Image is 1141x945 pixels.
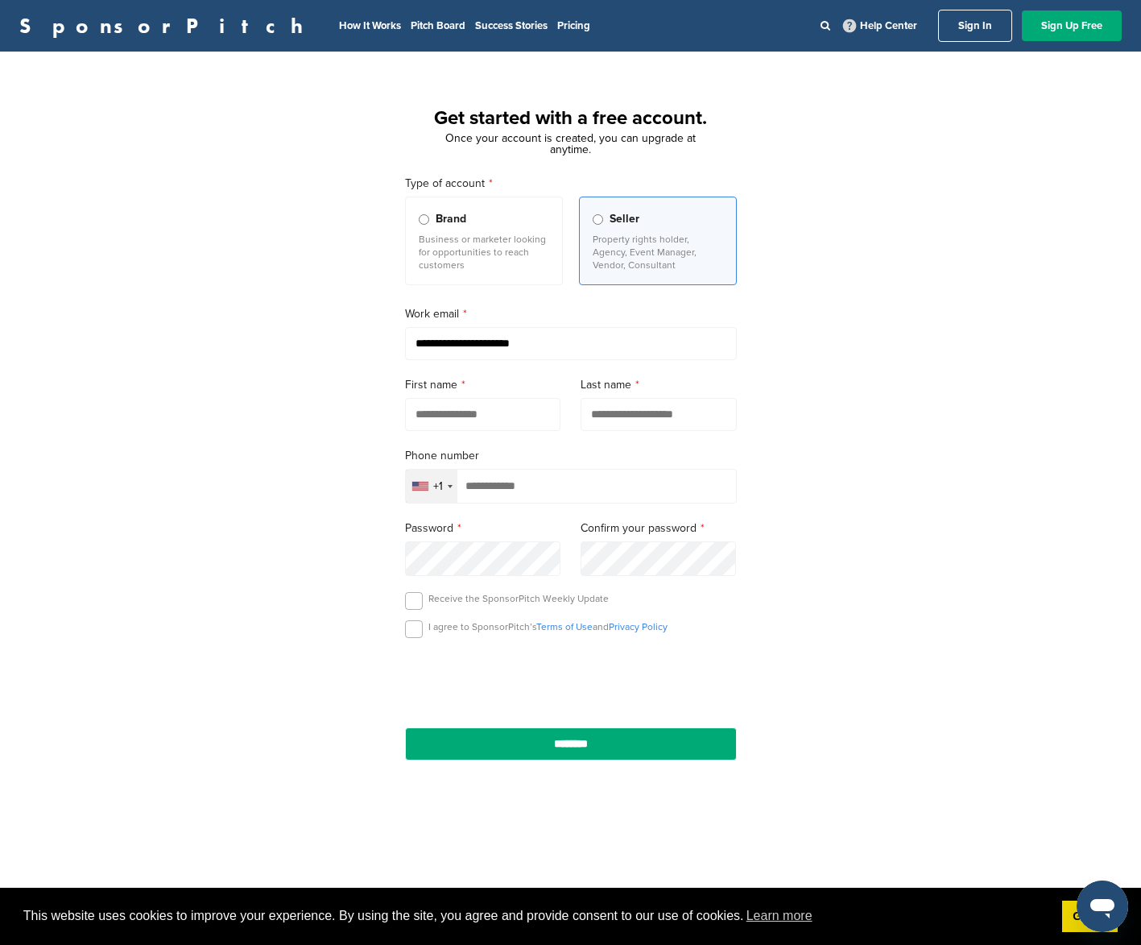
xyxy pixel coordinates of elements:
[840,16,920,35] a: Help Center
[411,19,465,32] a: Pitch Board
[609,621,668,632] a: Privacy Policy
[479,657,663,704] iframe: reCAPTCHA
[1062,901,1118,933] a: dismiss cookie message
[1022,10,1122,41] a: Sign Up Free
[405,305,737,323] label: Work email
[23,904,1049,928] span: This website uses cookies to improve your experience. By using the site, you agree and provide co...
[428,620,668,633] p: I agree to SponsorPitch’s and
[419,214,429,225] input: Brand Business or marketer looking for opportunities to reach customers
[428,592,609,605] p: Receive the SponsorPitch Weekly Update
[405,520,561,537] label: Password
[744,904,815,928] a: learn more about cookies
[581,376,737,394] label: Last name
[405,447,737,465] label: Phone number
[1077,881,1128,932] iframe: Button to launch messaging window
[339,19,401,32] a: How It Works
[593,233,723,271] p: Property rights holder, Agency, Event Manager, Vendor, Consultant
[475,19,548,32] a: Success Stories
[405,175,737,193] label: Type of account
[386,104,756,133] h1: Get started with a free account.
[557,19,590,32] a: Pricing
[405,376,561,394] label: First name
[419,233,549,271] p: Business or marketer looking for opportunities to reach customers
[536,621,593,632] a: Terms of Use
[938,10,1012,42] a: Sign In
[610,210,639,228] span: Seller
[406,470,457,503] div: Selected country
[593,214,603,225] input: Seller Property rights holder, Agency, Event Manager, Vendor, Consultant
[445,131,696,156] span: Once your account is created, you can upgrade at anytime.
[433,481,443,492] div: +1
[436,210,466,228] span: Brand
[581,520,737,537] label: Confirm your password
[19,15,313,36] a: SponsorPitch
